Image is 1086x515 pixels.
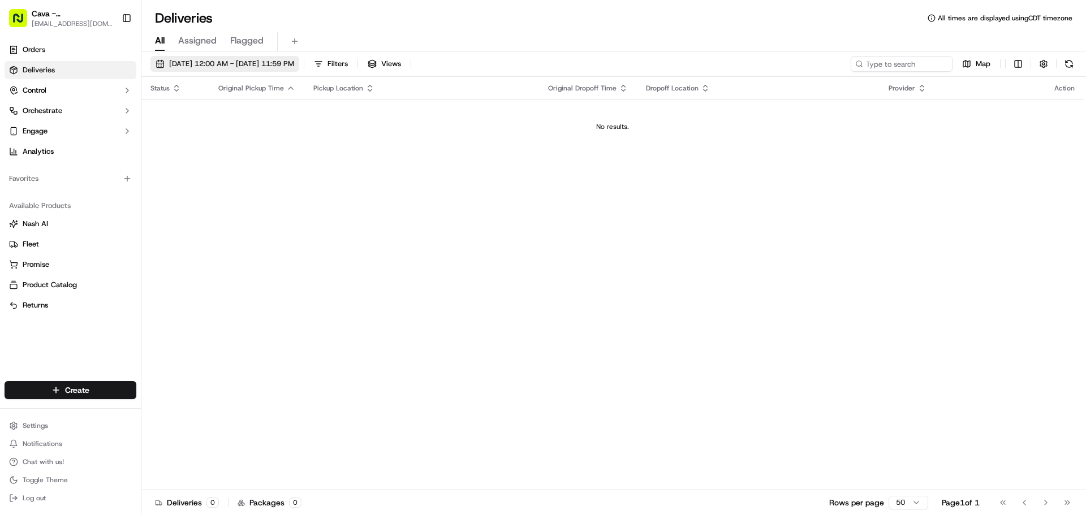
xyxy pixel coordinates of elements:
[9,219,132,229] a: Nash AI
[9,239,132,249] a: Fleet
[5,256,136,274] button: Promise
[23,85,46,96] span: Control
[9,300,132,310] a: Returns
[23,176,32,185] img: 1736555255976-a54dd68f-1ca7-489b-9aae-adbdc363a1c4
[889,84,915,93] span: Provider
[11,254,20,263] div: 📗
[206,497,219,508] div: 0
[51,119,156,128] div: We're available if you need us!
[11,195,29,213] img: Grace Nketiah
[23,126,48,136] span: Engage
[5,381,136,399] button: Create
[32,19,113,28] button: [EMAIL_ADDRESS][DOMAIN_NAME]
[5,490,136,506] button: Log out
[23,206,32,215] img: 1736555255976-a54dd68f-1ca7-489b-9aae-adbdc363a1c4
[942,497,980,508] div: Page 1 of 1
[65,384,89,396] span: Create
[23,65,55,75] span: Deliveries
[100,206,123,215] span: [DATE]
[309,56,353,72] button: Filters
[5,5,117,32] button: Cava - [GEOGRAPHIC_DATA][EMAIL_ADDRESS][DOMAIN_NAME]
[238,497,301,508] div: Packages
[23,494,46,503] span: Log out
[23,439,62,448] span: Notifications
[9,259,132,270] a: Promise
[35,206,92,215] span: [PERSON_NAME]
[938,14,1072,23] span: All times are displayed using CDT timezone
[155,9,213,27] h1: Deliveries
[5,276,136,294] button: Product Catalog
[363,56,406,72] button: Views
[23,457,64,466] span: Chat with us!
[1061,56,1077,72] button: Refresh
[178,34,217,47] span: Assigned
[5,142,136,161] a: Analytics
[23,106,62,116] span: Orchestrate
[155,34,165,47] span: All
[11,108,32,128] img: 1736555255976-a54dd68f-1ca7-489b-9aae-adbdc363a1c4
[91,248,186,269] a: 💻API Documentation
[23,239,39,249] span: Fleet
[129,175,152,184] span: [DATE]
[5,472,136,488] button: Toggle Theme
[11,45,206,63] p: Welcome 👋
[23,219,48,229] span: Nash AI
[11,165,29,187] img: Wisdom Oko
[957,56,996,72] button: Map
[5,122,136,140] button: Engage
[5,418,136,434] button: Settings
[80,280,137,289] a: Powered byPylon
[9,280,132,290] a: Product Catalog
[123,175,127,184] span: •
[5,41,136,59] a: Orders
[646,84,699,93] span: Dropoff Location
[7,248,91,269] a: 📗Knowledge Base
[155,497,219,508] div: Deliveries
[5,61,136,79] a: Deliveries
[11,147,76,156] div: Past conversations
[5,170,136,188] div: Favorites
[548,84,617,93] span: Original Dropoff Time
[5,215,136,233] button: Nash AI
[23,146,54,157] span: Analytics
[94,206,98,215] span: •
[23,45,45,55] span: Orders
[23,280,77,290] span: Product Catalog
[381,59,401,69] span: Views
[5,102,136,120] button: Orchestrate
[23,259,49,270] span: Promise
[146,122,1079,131] div: No results.
[169,59,294,69] span: [DATE] 12:00 AM - [DATE] 11:59 PM
[5,197,136,215] div: Available Products
[23,300,48,310] span: Returns
[5,296,136,314] button: Returns
[175,145,206,158] button: See all
[5,81,136,99] button: Control
[5,436,136,452] button: Notifications
[107,253,182,264] span: API Documentation
[113,280,137,289] span: Pylon
[32,8,113,19] button: Cava - [GEOGRAPHIC_DATA]
[5,454,136,470] button: Chat with us!
[851,56,953,72] input: Type to search
[313,84,363,93] span: Pickup Location
[289,497,301,508] div: 0
[29,73,204,85] input: Got a question? Start typing here...
[23,475,68,484] span: Toggle Theme
[23,421,48,430] span: Settings
[230,34,264,47] span: Flagged
[1054,84,1075,93] div: Action
[51,108,186,119] div: Start new chat
[23,253,87,264] span: Knowledge Base
[5,235,136,253] button: Fleet
[192,111,206,125] button: Start new chat
[218,84,284,93] span: Original Pickup Time
[11,11,34,34] img: Nash
[829,497,884,508] p: Rows per page
[96,254,105,263] div: 💻
[150,56,299,72] button: [DATE] 12:00 AM - [DATE] 11:59 PM
[976,59,990,69] span: Map
[150,84,170,93] span: Status
[35,175,120,184] span: Wisdom [PERSON_NAME]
